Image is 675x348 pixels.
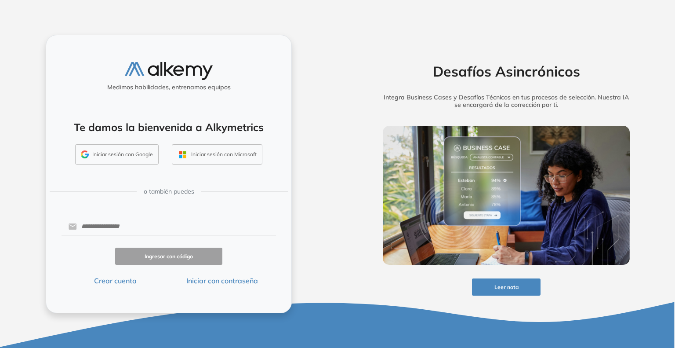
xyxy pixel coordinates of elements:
button: Iniciar sesión con Microsoft [172,144,262,165]
h4: Te damos la bienvenida a Alkymetrics [58,121,280,134]
button: Ingresar con código [115,248,222,265]
img: GMAIL_ICON [81,150,89,158]
button: Leer nota [472,278,541,296]
button: Iniciar sesión con Google [75,144,159,165]
h5: Medimos habilidades, entrenamos equipos [50,84,288,91]
img: img-more-info [383,126,630,265]
iframe: Chat Widget [517,246,675,348]
h5: Integra Business Cases y Desafíos Técnicos en tus procesos de selección. Nuestra IA se encargará ... [369,94,643,109]
img: OUTLOOK_ICON [178,150,188,160]
button: Iniciar con contraseña [169,275,276,286]
div: Widget de chat [517,246,675,348]
button: Crear cuenta [62,275,169,286]
h2: Desafíos Asincrónicos [369,63,643,80]
span: o también puedes [144,187,194,196]
img: logo-alkemy [125,62,213,80]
